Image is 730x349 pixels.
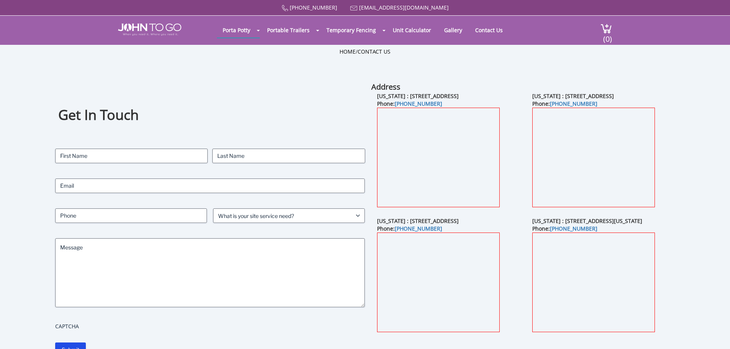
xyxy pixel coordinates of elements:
[600,23,612,34] img: cart a
[340,48,390,56] ul: /
[469,23,509,38] a: Contact Us
[438,23,468,38] a: Gallery
[55,179,365,193] input: Email
[550,225,597,232] a: [PHONE_NUMBER]
[532,217,642,224] b: [US_STATE] : [STREET_ADDRESS][US_STATE]
[321,23,382,38] a: Temporary Fencing
[395,100,442,107] a: [PHONE_NUMBER]
[290,4,337,11] a: [PHONE_NUMBER]
[118,23,181,36] img: JOHN to go
[377,100,442,107] b: Phone:
[387,23,437,38] a: Unit Calculator
[532,92,614,100] b: [US_STATE] : [STREET_ADDRESS]
[282,5,288,11] img: Call
[358,48,390,55] a: Contact Us
[532,225,597,232] b: Phone:
[395,225,442,232] a: [PHONE_NUMBER]
[371,82,400,92] b: Address
[55,323,365,330] label: CAPTCHA
[340,48,356,55] a: Home
[58,106,362,125] h1: Get In Touch
[377,225,442,232] b: Phone:
[603,28,612,44] span: (0)
[350,6,358,11] img: Mail
[55,149,208,163] input: First Name
[550,100,597,107] a: [PHONE_NUMBER]
[699,318,730,349] button: Live Chat
[532,100,597,107] b: Phone:
[212,149,365,163] input: Last Name
[217,23,256,38] a: Porta Potty
[377,92,459,100] b: [US_STATE] : [STREET_ADDRESS]
[377,217,459,224] b: [US_STATE] : [STREET_ADDRESS]
[55,208,207,223] input: Phone
[359,4,449,11] a: [EMAIL_ADDRESS][DOMAIN_NAME]
[261,23,315,38] a: Portable Trailers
